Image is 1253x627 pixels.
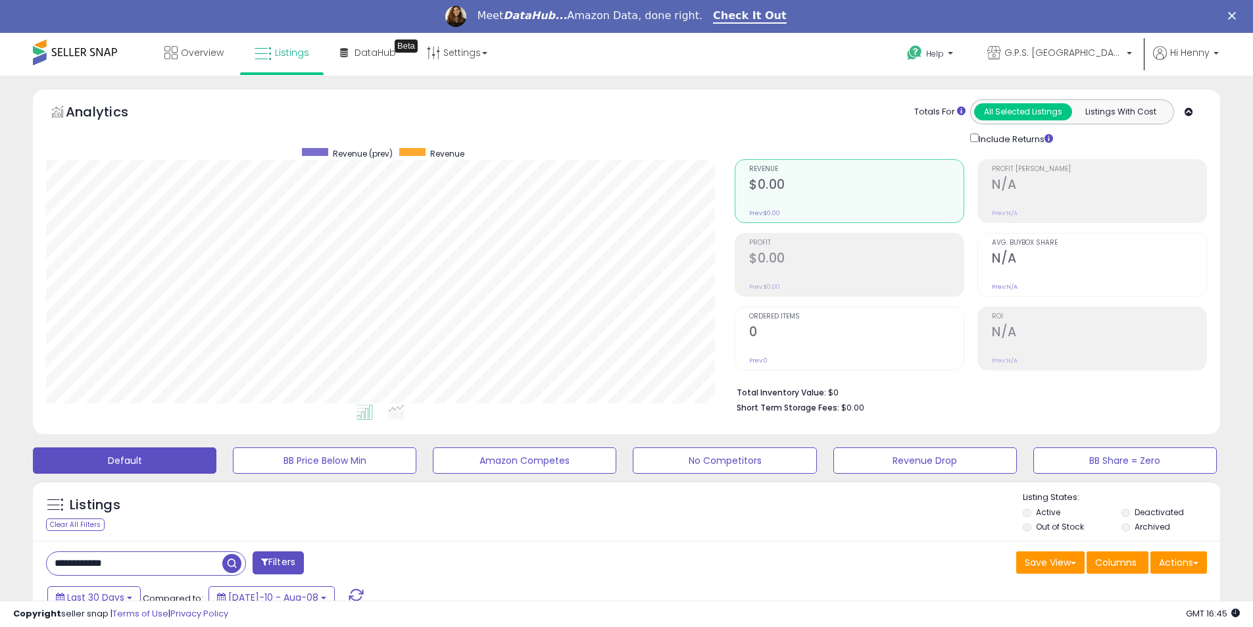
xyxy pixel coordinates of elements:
[992,166,1206,173] span: Profit [PERSON_NAME]
[395,39,418,53] div: Tooltip anchor
[992,313,1206,320] span: ROI
[992,324,1206,342] h2: N/A
[46,518,105,531] div: Clear All Filters
[181,46,224,59] span: Overview
[1036,521,1084,532] label: Out of Stock
[749,251,964,268] h2: $0.00
[974,103,1072,120] button: All Selected Listings
[992,357,1018,364] small: Prev: N/A
[633,447,816,474] button: No Competitors
[992,251,1206,268] h2: N/A
[67,591,124,604] span: Last 30 Days
[433,447,616,474] button: Amazon Competes
[13,608,228,620] div: seller snap | |
[1016,551,1085,574] button: Save View
[1228,12,1241,20] div: Close
[1150,551,1207,574] button: Actions
[749,357,768,364] small: Prev: 0
[1087,551,1148,574] button: Columns
[170,607,228,620] a: Privacy Policy
[155,33,233,72] a: Overview
[228,591,318,604] span: [DATE]-10 - Aug-08
[253,551,304,574] button: Filters
[477,9,702,22] div: Meet Amazon Data, done right.
[992,177,1206,195] h2: N/A
[13,607,61,620] strong: Copyright
[417,33,497,72] a: Settings
[1036,507,1060,518] label: Active
[749,324,964,342] h2: 0
[1135,507,1184,518] label: Deactivated
[33,447,216,474] button: Default
[47,586,141,609] button: Last 30 Days
[330,33,406,72] a: DataHub
[1071,103,1169,120] button: Listings With Cost
[833,447,1017,474] button: Revenue Drop
[1023,491,1220,504] p: Listing States:
[897,35,966,76] a: Help
[1004,46,1123,59] span: G.P.S. [GEOGRAPHIC_DATA]
[275,46,309,59] span: Listings
[992,283,1018,291] small: Prev: N/A
[737,387,826,398] b: Total Inventory Value:
[749,313,964,320] span: Ordered Items
[66,103,154,124] h5: Analytics
[749,283,780,291] small: Prev: $0.00
[1170,46,1210,59] span: Hi Henny
[992,239,1206,247] span: Avg. Buybox Share
[713,9,787,24] a: Check It Out
[209,586,335,609] button: [DATE]-10 - Aug-08
[1186,607,1240,620] span: 2025-09-8 16:45 GMT
[245,33,319,72] a: Listings
[333,148,393,159] span: Revenue (prev)
[960,131,1069,146] div: Include Returns
[737,402,839,413] b: Short Term Storage Fees:
[233,447,416,474] button: BB Price Below Min
[70,496,120,514] h5: Listings
[355,46,396,59] span: DataHub
[749,177,964,195] h2: $0.00
[445,6,466,27] img: Profile image for Georgie
[143,592,203,605] span: Compared to:
[1153,46,1219,76] a: Hi Henny
[1095,556,1137,569] span: Columns
[737,384,1197,399] li: $0
[749,239,964,247] span: Profit
[1033,447,1217,474] button: BB Share = Zero
[430,148,464,159] span: Revenue
[749,209,780,217] small: Prev: $0.00
[112,607,168,620] a: Terms of Use
[926,48,944,59] span: Help
[906,45,923,61] i: Get Help
[749,166,964,173] span: Revenue
[977,33,1142,76] a: G.P.S. [GEOGRAPHIC_DATA]
[992,209,1018,217] small: Prev: N/A
[914,106,966,118] div: Totals For
[841,401,864,414] span: $0.00
[503,9,567,22] i: DataHub...
[1135,521,1170,532] label: Archived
